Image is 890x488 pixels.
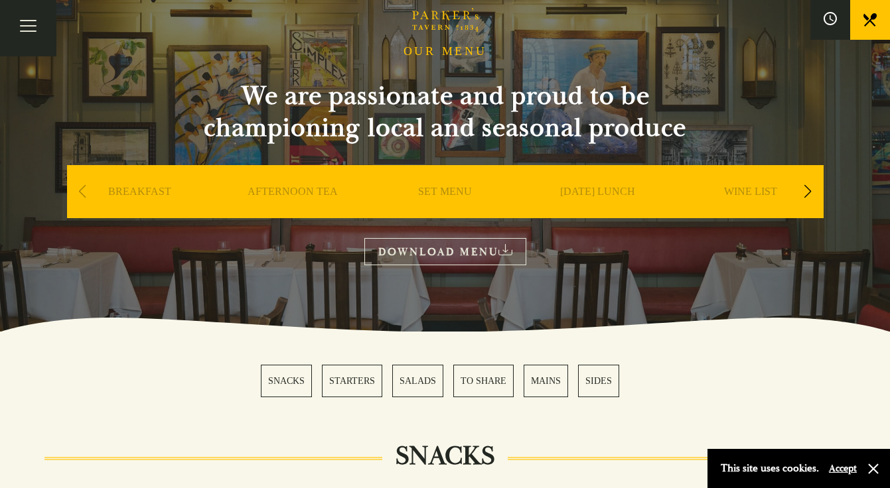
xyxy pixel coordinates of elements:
a: 5 / 6 [524,365,568,397]
button: Close and accept [867,462,880,475]
a: 1 / 6 [261,365,312,397]
a: SET MENU [418,185,472,238]
a: BREAKFAST [108,185,171,238]
a: AFTERNOON TEA [248,185,338,238]
h2: SNACKS [382,440,508,472]
p: This site uses cookies. [721,459,819,478]
a: 6 / 6 [578,365,619,397]
a: 2 / 6 [322,365,382,397]
a: 4 / 6 [453,365,514,397]
div: 5 / 9 [678,165,824,258]
a: DOWNLOAD MENU [364,238,526,265]
a: [DATE] LUNCH [560,185,635,238]
div: Next slide [799,177,817,206]
div: 4 / 9 [525,165,671,258]
a: 3 / 6 [392,365,443,397]
a: WINE LIST [724,185,777,238]
h1: OUR MENU [404,44,487,59]
div: Previous slide [74,177,92,206]
button: Accept [829,462,857,475]
div: 1 / 9 [67,165,213,258]
h2: We are passionate and proud to be championing local and seasonal produce [180,80,711,144]
div: 3 / 9 [372,165,518,258]
div: 2 / 9 [220,165,366,258]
